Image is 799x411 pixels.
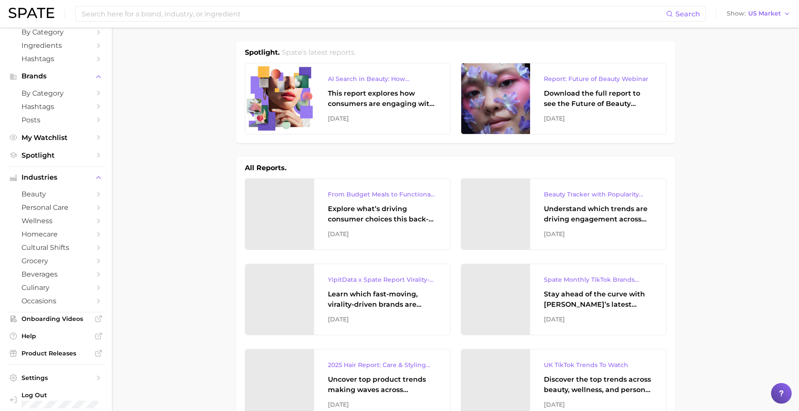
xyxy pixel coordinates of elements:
a: cultural shifts [7,241,105,254]
div: [DATE] [544,113,652,124]
div: 2025 Hair Report: Care & Styling Products [328,360,436,370]
img: SPATE [9,8,54,18]
div: Report: Future of Beauty Webinar [544,74,652,84]
span: cultural shifts [22,243,90,252]
a: wellness [7,214,105,227]
div: Stay ahead of the curve with [PERSON_NAME]’s latest monthly tracker, spotlighting the fastest-gro... [544,289,652,310]
span: Log Out [22,391,98,399]
a: grocery [7,254,105,268]
a: beauty [7,187,105,201]
div: Discover the top trends across beauty, wellness, and personal care on TikTok [GEOGRAPHIC_DATA]. [544,374,652,395]
div: Spate Monthly TikTok Brands Tracker [544,274,652,285]
div: [DATE] [328,229,436,239]
span: My Watchlist [22,134,90,142]
button: ShowUS Market [725,8,793,19]
a: personal care [7,201,105,214]
span: Onboarding Videos [22,315,90,323]
span: Show [727,11,746,16]
a: by Category [7,87,105,100]
a: Report: Future of Beauty WebinarDownload the full report to see the Future of Beauty trends we un... [461,63,666,134]
span: culinary [22,283,90,292]
h1: Spotlight. [245,47,280,58]
a: Onboarding Videos [7,312,105,325]
div: [DATE] [328,399,436,410]
a: Ingredients [7,39,105,52]
button: Brands [7,70,105,83]
h2: Spate's latest reports. [282,47,356,58]
input: Search here for a brand, industry, or ingredient [81,6,666,21]
div: [DATE] [328,113,436,124]
a: YipitData x Spate Report Virality-Driven Brands Are Taking a Slice of the Beauty PieLearn which f... [245,264,450,335]
a: My Watchlist [7,131,105,144]
div: [DATE] [544,314,652,324]
span: wellness [22,217,90,225]
div: Uncover top product trends making waves across platforms — along with key insights into benefits,... [328,374,436,395]
div: This report explores how consumers are engaging with AI-powered search tools — and what it means ... [328,88,436,109]
a: Spotlight [7,149,105,162]
span: Search [676,10,700,18]
div: From Budget Meals to Functional Snacks: Food & Beverage Trends Shaping Consumer Behavior This Sch... [328,189,436,199]
span: homecare [22,230,90,238]
div: UK TikTok Trends To Watch [544,360,652,370]
span: Hashtags [22,103,90,111]
div: Understand which trends are driving engagement across platforms in the skin, hair, makeup, and fr... [544,204,652,224]
span: Hashtags [22,55,90,63]
span: Settings [22,374,90,382]
div: AI Search in Beauty: How Consumers Are Using ChatGPT vs. Google Search [328,74,436,84]
button: Industries [7,171,105,184]
a: AI Search in Beauty: How Consumers Are Using ChatGPT vs. Google SearchThis report explores how co... [245,63,450,134]
span: personal care [22,203,90,212]
div: Beauty Tracker with Popularity Index [544,189,652,199]
h1: All Reports. [245,163,287,173]
a: beverages [7,268,105,281]
a: Log out. Currently logged in with e-mail lerae.matz@unilever.com. [7,389,105,411]
a: Help [7,330,105,342]
span: US Market [748,11,781,16]
div: YipitData x Spate Report Virality-Driven Brands Are Taking a Slice of the Beauty Pie [328,274,436,285]
span: by Category [22,28,90,36]
a: by Category [7,25,105,39]
div: [DATE] [328,314,436,324]
a: Spate Monthly TikTok Brands TrackerStay ahead of the curve with [PERSON_NAME]’s latest monthly tr... [461,264,666,335]
div: Learn which fast-moving, virality-driven brands are leading the pack, the risks of viral growth, ... [328,289,436,310]
a: homecare [7,227,105,241]
div: Download the full report to see the Future of Beauty trends we unpacked during the webinar. [544,88,652,109]
span: beverages [22,270,90,278]
span: grocery [22,257,90,265]
span: Help [22,332,90,340]
span: beauty [22,190,90,198]
span: by Category [22,89,90,97]
a: From Budget Meals to Functional Snacks: Food & Beverage Trends Shaping Consumer Behavior This Sch... [245,178,450,250]
a: Product Releases [7,347,105,360]
a: culinary [7,281,105,294]
span: Brands [22,72,90,80]
a: Settings [7,371,105,384]
span: Product Releases [22,349,90,357]
a: Posts [7,113,105,127]
a: Beauty Tracker with Popularity IndexUnderstand which trends are driving engagement across platfor... [461,178,666,250]
a: Hashtags [7,52,105,65]
div: [DATE] [544,399,652,410]
span: occasions [22,297,90,305]
span: Posts [22,116,90,124]
a: Hashtags [7,100,105,113]
span: Industries [22,174,90,181]
div: [DATE] [544,229,652,239]
span: Spotlight [22,151,90,159]
a: occasions [7,294,105,308]
div: Explore what’s driving consumer choices this back-to-school season From budget-friendly meals to ... [328,204,436,224]
span: Ingredients [22,41,90,50]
